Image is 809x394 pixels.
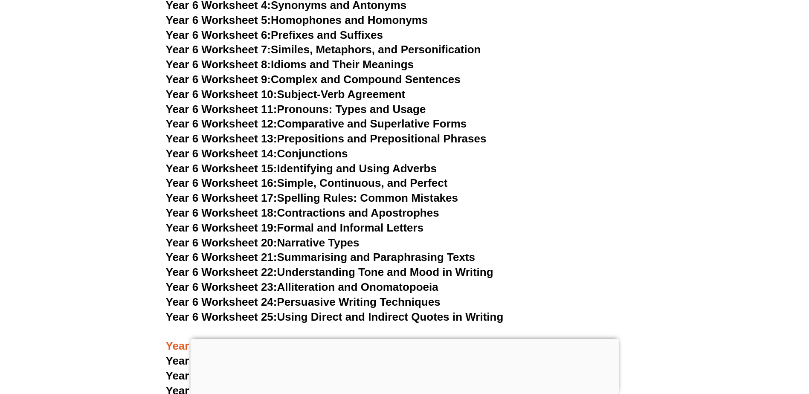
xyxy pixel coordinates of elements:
[166,310,277,323] span: Year 6 Worksheet 25:
[166,43,271,56] span: Year 6 Worksheet 7:
[166,162,277,175] span: Year 6 Worksheet 15:
[166,177,448,189] a: Year 6 Worksheet 16:Simple, Continuous, and Perfect
[166,29,271,41] span: Year 6 Worksheet 6:
[166,73,461,86] a: Year 6 Worksheet 9:Complex and Compound Sentences
[166,43,481,56] a: Year 6 Worksheet 7:Similes, Metaphors, and Personification
[166,103,426,116] a: Year 6 Worksheet 11:Pronouns: Types and Usage
[166,295,277,308] span: Year 6 Worksheet 24:
[166,354,309,367] span: Year 7 Poetry Worksheet 1:
[166,177,277,189] span: Year 6 Worksheet 16:
[166,132,277,145] span: Year 6 Worksheet 13:
[166,295,441,308] a: Year 6 Worksheet 24:Persuasive Writing Techniques
[166,369,397,382] a: Year 7 Poetry Worksheet 2:The Ocean's Call
[190,339,619,392] iframe: Advertisement
[166,266,493,278] a: Year 6 Worksheet 22:Understanding Tone and Mood in Writing
[166,221,424,234] a: Year 6 Worksheet 19:Formal and Informal Letters
[166,324,644,353] h3: Year 7 English Worksheets
[166,103,277,116] span: Year 6 Worksheet 11:
[166,88,406,101] a: Year 6 Worksheet 10:Subject-Verb Agreement
[166,117,277,130] span: Year 6 Worksheet 12:
[166,147,348,160] a: Year 6 Worksheet 14:Conjunctions
[166,162,437,175] a: Year 6 Worksheet 15:Identifying and Using Adverbs
[166,369,309,382] span: Year 7 Poetry Worksheet 2:
[166,266,277,278] span: Year 6 Worksheet 22:
[166,88,277,101] span: Year 6 Worksheet 10:
[166,191,277,204] span: Year 6 Worksheet 17:
[166,132,487,145] a: Year 6 Worksheet 13:Prepositions and Prepositional Phrases
[166,310,504,323] a: Year 6 Worksheet 25:Using Direct and Indirect Quotes in Writing
[166,58,271,71] span: Year 6 Worksheet 8:
[166,236,277,249] span: Year 6 Worksheet 20:
[667,298,809,394] iframe: Chat Widget
[166,14,271,26] span: Year 6 Worksheet 5:
[166,73,271,86] span: Year 6 Worksheet 9:
[166,58,414,71] a: Year 6 Worksheet 8:Idioms and Their Meanings
[166,206,277,219] span: Year 6 Worksheet 18:
[166,221,277,234] span: Year 6 Worksheet 19:
[166,251,277,264] span: Year 6 Worksheet 21:
[166,14,428,26] a: Year 6 Worksheet 5:Homophones and Homonyms
[166,147,277,160] span: Year 6 Worksheet 14:
[166,251,475,264] a: Year 6 Worksheet 21:Summarising and Paraphrasing Texts
[166,117,467,130] a: Year 6 Worksheet 12:Comparative and Superlative Forms
[166,191,458,204] a: Year 6 Worksheet 17:Spelling Rules: Common Mistakes
[166,281,438,293] a: Year 6 Worksheet 23:Alliteration and Onomatopoeia
[166,281,277,293] span: Year 6 Worksheet 23:
[166,206,439,219] a: Year 6 Worksheet 18:Contractions and Apostrophes
[166,354,429,367] a: Year 7 Poetry Worksheet 1:The Whispering Forest
[166,236,360,249] a: Year 6 Worksheet 20:Narrative Types
[166,29,383,41] a: Year 6 Worksheet 6:Prefixes and Suffixes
